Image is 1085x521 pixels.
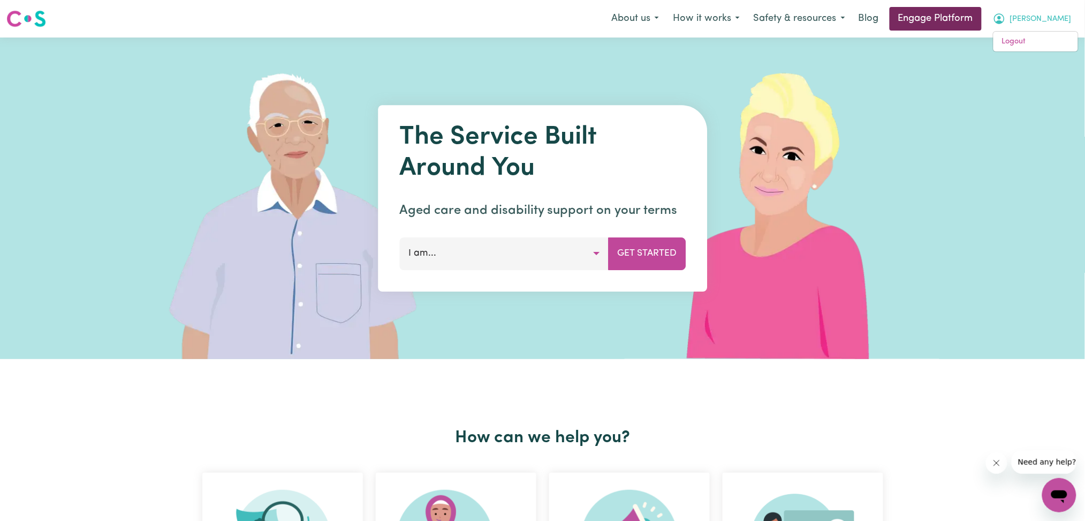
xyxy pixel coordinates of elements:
[890,7,982,31] a: Engage Platform
[1042,478,1076,512] iframe: Button to launch messaging window
[1012,450,1076,474] iframe: Message from company
[6,9,46,28] img: Careseekers logo
[6,6,46,31] a: Careseekers logo
[986,452,1007,474] iframe: Close message
[604,8,666,30] button: About us
[666,8,747,30] button: How it works
[1010,13,1072,25] span: [PERSON_NAME]
[852,7,885,31] a: Blog
[399,122,686,184] h1: The Service Built Around You
[608,237,686,270] button: Get Started
[196,428,890,448] h2: How can we help you?
[399,201,686,220] p: Aged care and disability support on your terms
[993,32,1078,52] a: Logout
[993,31,1079,53] div: My Account
[399,237,609,270] button: I am...
[747,8,852,30] button: Safety & resources
[986,8,1079,30] button: My Account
